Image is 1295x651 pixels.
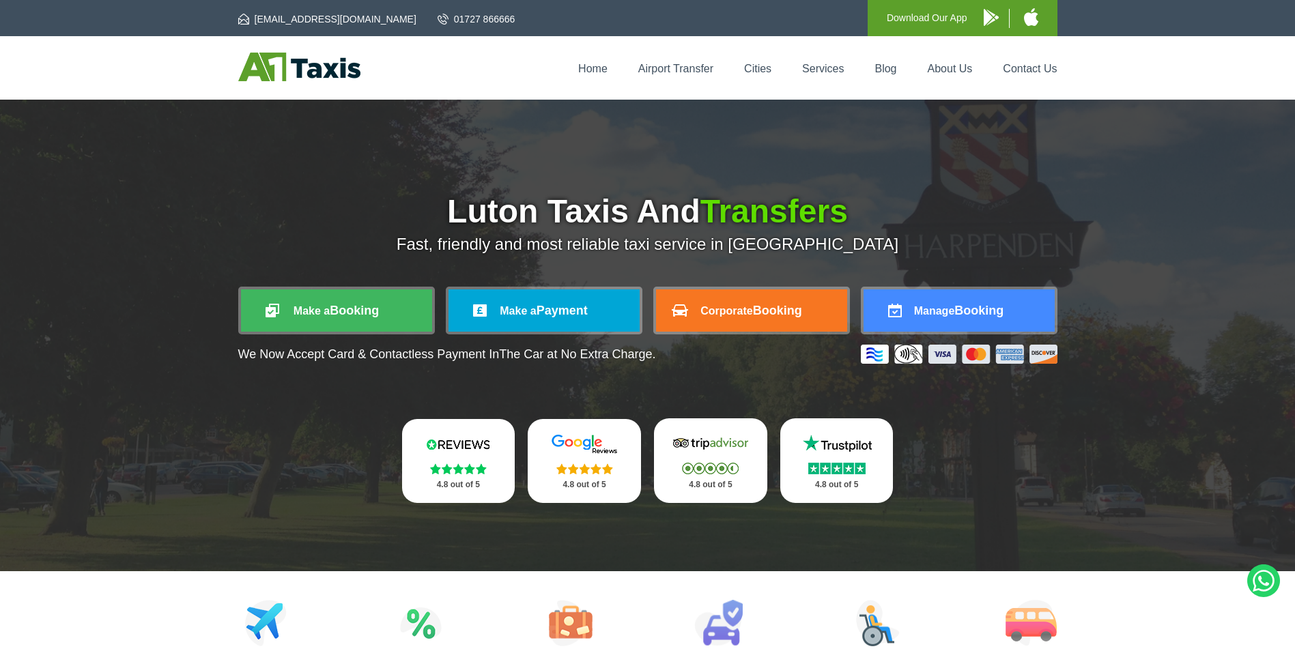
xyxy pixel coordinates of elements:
a: About Us [928,63,973,74]
a: Contact Us [1003,63,1057,74]
img: Credit And Debit Cards [861,345,1057,364]
img: Stars [808,463,866,474]
img: A1 Taxis Android App [984,9,999,26]
span: Make a [500,305,536,317]
p: 4.8 out of 5 [795,476,879,493]
img: Attractions [400,600,442,646]
a: Tripadvisor Stars 4.8 out of 5 [654,418,767,503]
img: Stars [430,463,487,474]
img: Stars [682,463,739,474]
img: Reviews.io [417,434,499,454]
span: Corporate [700,305,752,317]
a: Home [578,63,608,74]
img: Minibus [1006,600,1057,646]
p: 4.8 out of 5 [669,476,752,493]
img: Car Rental [694,600,743,646]
img: Stars [556,463,613,474]
a: Blog [874,63,896,74]
span: Transfers [700,193,848,229]
img: A1 Taxis iPhone App [1024,8,1038,26]
a: Cities [744,63,771,74]
p: Fast, friendly and most reliable taxi service in [GEOGRAPHIC_DATA] [238,235,1057,254]
a: Reviews.io Stars 4.8 out of 5 [402,419,515,503]
span: Make a [294,305,330,317]
span: The Car at No Extra Charge. [499,347,655,361]
p: 4.8 out of 5 [543,476,626,493]
a: Make aBooking [241,289,432,332]
a: Services [802,63,844,74]
a: [EMAIL_ADDRESS][DOMAIN_NAME] [238,12,416,26]
img: Tripadvisor [670,433,752,454]
h1: Luton Taxis And [238,195,1057,228]
a: ManageBooking [864,289,1055,332]
img: A1 Taxis St Albans LTD [238,53,360,81]
img: Wheelchair [856,600,900,646]
a: Airport Transfer [638,63,713,74]
img: Google [543,434,625,454]
img: Tours [549,600,593,646]
img: Trustpilot [796,433,878,454]
p: Download Our App [887,10,967,27]
img: Airport Transfers [245,600,287,646]
a: Make aPayment [449,289,640,332]
a: CorporateBooking [656,289,847,332]
span: Manage [914,305,955,317]
p: We Now Accept Card & Contactless Payment In [238,347,656,362]
p: 4.8 out of 5 [417,476,500,493]
a: Google Stars 4.8 out of 5 [528,419,641,503]
a: 01727 866666 [438,12,515,26]
a: Trustpilot Stars 4.8 out of 5 [780,418,894,503]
